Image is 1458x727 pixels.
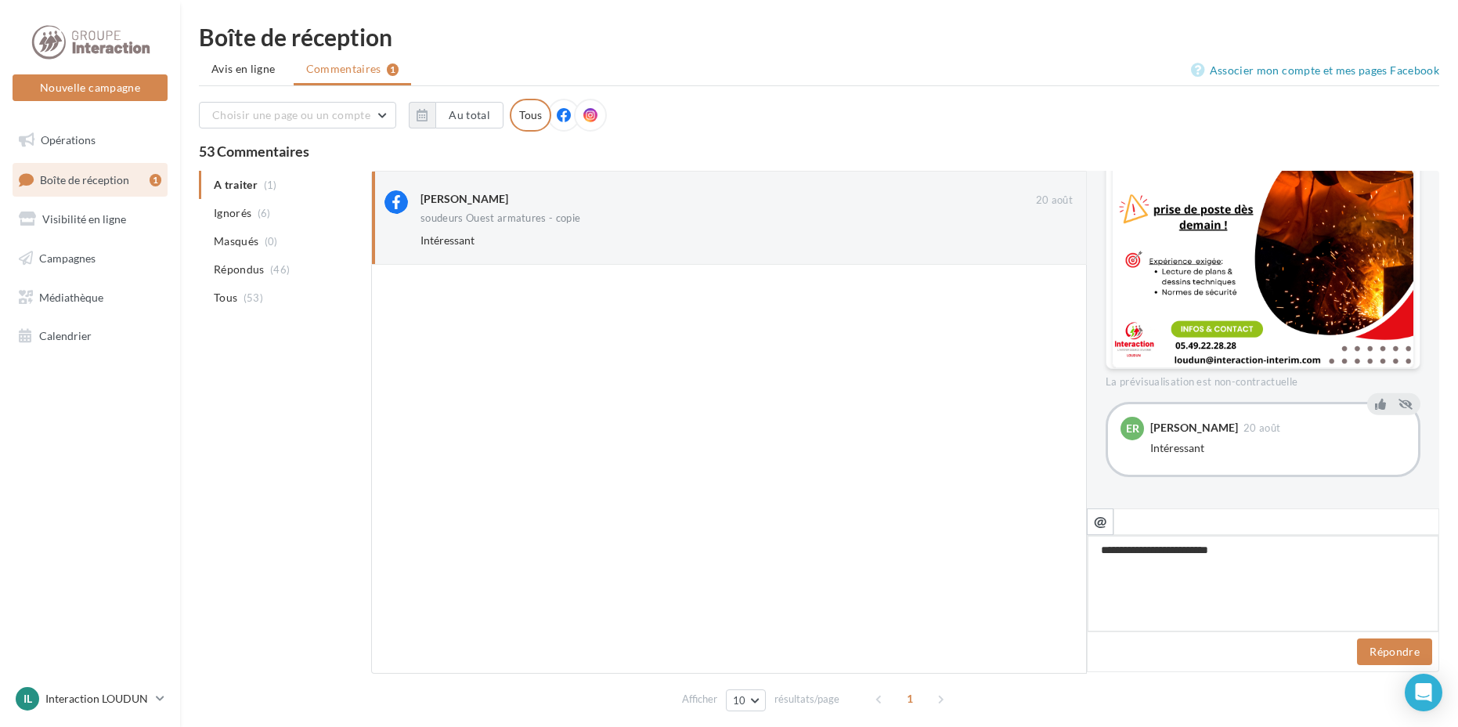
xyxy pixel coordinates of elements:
span: (0) [265,235,278,248]
div: Open Intercom Messenger [1405,674,1442,711]
span: ER [1126,421,1139,436]
div: La prévisualisation est non-contractuelle [1106,369,1420,389]
span: Tous [214,290,237,306]
a: Boîte de réception1 [9,163,171,197]
span: Opérations [41,133,96,146]
a: Associer mon compte et mes pages Facebook [1191,61,1439,80]
p: Interaction LOUDUN [45,691,150,707]
div: Intéressant [1150,440,1406,456]
div: Tous [510,99,551,132]
span: 20 août [1243,423,1280,433]
span: 1 [897,686,922,711]
span: Campagnes [39,251,96,265]
span: Calendrier [39,329,92,342]
i: @ [1094,514,1107,528]
a: Visibilité en ligne [9,203,171,236]
span: 20 août [1036,194,1073,208]
button: @ [1087,508,1113,535]
button: 10 [726,689,766,711]
span: Choisir une page ou un compte [212,108,370,121]
span: résultats/page [774,692,839,707]
button: Au total [409,102,503,128]
div: soudeurs Ouest armatures - copie [420,213,580,223]
span: Masqués [214,233,258,249]
span: Intéressant [420,233,475,247]
span: (53) [244,291,263,304]
div: Boîte de réception [199,25,1439,49]
a: IL Interaction LOUDUN [13,684,168,714]
span: IL [23,691,32,707]
button: Choisir une page ou un compte [199,102,396,128]
a: Campagnes [9,242,171,275]
a: Médiathèque [9,281,171,314]
span: Répondus [214,262,265,277]
a: Opérations [9,124,171,157]
div: [PERSON_NAME] [1150,422,1238,433]
span: (46) [270,263,290,276]
span: 10 [733,694,746,707]
span: (6) [258,207,271,219]
button: Répondre [1357,638,1432,665]
span: Boîte de réception [40,172,129,186]
div: 1 [150,174,161,186]
span: Afficher [682,692,717,707]
div: 53 Commentaires [199,144,1439,158]
span: Ignorés [214,205,251,221]
span: Visibilité en ligne [42,212,126,226]
span: Médiathèque [39,290,103,303]
button: Nouvelle campagne [13,74,168,101]
button: Au total [435,102,503,128]
a: Calendrier [9,320,171,353]
span: Avis en ligne [211,61,276,77]
div: [PERSON_NAME] [420,191,508,207]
